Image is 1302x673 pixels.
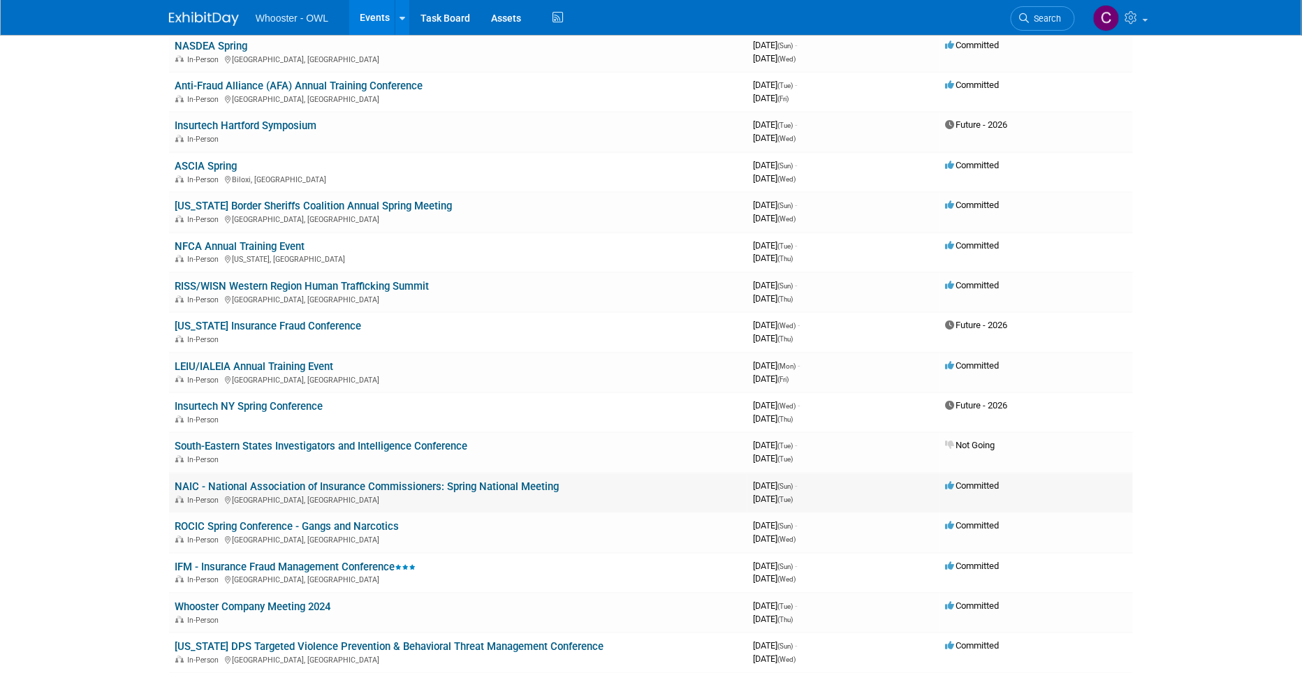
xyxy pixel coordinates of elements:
span: [DATE] [753,453,793,464]
span: [DATE] [753,653,796,664]
span: Future - 2026 [946,320,1008,330]
span: (Tue) [777,121,793,129]
img: In-Person Event [175,295,184,302]
span: [DATE] [753,413,793,424]
span: [DATE] [753,533,796,544]
span: - [795,200,797,210]
span: (Thu) [777,295,793,303]
span: - [795,480,797,491]
span: - [795,600,797,611]
span: In-Person [187,135,223,144]
span: (Sun) [777,162,793,170]
span: [DATE] [753,253,793,263]
a: [US_STATE] Border Sheriffs Coalition Annual Spring Meeting [175,200,452,212]
span: [DATE] [753,494,793,504]
span: [DATE] [753,400,800,411]
a: NFCA Annual Training Event [175,240,305,253]
div: [GEOGRAPHIC_DATA], [GEOGRAPHIC_DATA] [175,374,742,385]
span: - [798,320,800,330]
span: (Mon) [777,362,796,370]
span: In-Person [187,255,223,264]
span: (Fri) [777,95,789,103]
span: [DATE] [753,80,797,90]
span: - [795,160,797,170]
span: (Sun) [777,42,793,50]
img: In-Person Event [175,455,184,462]
span: In-Person [187,415,223,424]
a: NASDEA Spring [175,40,247,52]
span: - [795,640,797,651]
span: [DATE] [753,173,796,184]
img: In-Person Event [175,175,184,182]
img: In-Person Event [175,656,184,663]
span: In-Person [187,455,223,464]
span: In-Person [187,616,223,625]
span: In-Person [187,175,223,184]
span: (Tue) [777,496,793,503]
span: (Wed) [777,656,796,663]
span: (Sun) [777,522,793,530]
span: In-Person [187,376,223,385]
span: (Thu) [777,335,793,343]
div: Biloxi, [GEOGRAPHIC_DATA] [175,173,742,184]
span: (Wed) [777,575,796,583]
span: [DATE] [753,360,800,371]
span: In-Person [187,496,223,505]
span: In-Person [187,55,223,64]
span: (Fri) [777,376,789,383]
span: - [795,40,797,50]
span: In-Person [187,215,223,224]
img: In-Person Event [175,135,184,142]
span: (Tue) [777,602,793,610]
div: [GEOGRAPHIC_DATA], [GEOGRAPHIC_DATA] [175,93,742,104]
span: (Wed) [777,175,796,183]
span: (Sun) [777,202,793,209]
div: [GEOGRAPHIC_DATA], [GEOGRAPHIC_DATA] [175,494,742,505]
span: [DATE] [753,40,797,50]
span: [DATE] [753,293,793,304]
span: - [798,360,800,371]
span: [DATE] [753,160,797,170]
a: [US_STATE] DPS Targeted Violence Prevention & Behavioral Threat Management Conference [175,640,604,653]
span: Committed [946,280,1000,290]
span: (Thu) [777,616,793,623]
span: Committed [946,561,1000,571]
div: [GEOGRAPHIC_DATA], [GEOGRAPHIC_DATA] [175,573,742,584]
span: In-Person [187,295,223,304]
span: Not Going [946,440,995,450]
a: NAIC - National Association of Insurance Commissioners: Spring National Meeting [175,480,559,493]
span: [DATE] [753,640,797,651]
span: In-Person [187,656,223,665]
span: (Thu) [777,255,793,262]
span: In-Person [187,95,223,104]
span: (Tue) [777,82,793,89]
span: [DATE] [753,520,797,531]
span: [DATE] [753,480,797,491]
img: In-Person Event [175,95,184,102]
span: Committed [946,240,1000,251]
span: Committed [946,600,1000,611]
a: Anti-Fraud Alliance (AFA) Annual Training Conference [175,80,423,92]
span: Committed [946,40,1000,50]
span: (Wed) [777,535,796,543]
span: - [795,440,797,450]
span: Committed [946,520,1000,531]
span: - [795,520,797,531]
span: [DATE] [753,280,797,290]
a: Whooster Company Meeting 2024 [175,600,330,613]
img: In-Person Event [175,255,184,262]
span: [DATE] [753,573,796,584]
span: - [795,561,797,571]
a: IFM - Insurance Fraud Management Conference [175,561,416,573]
span: [DATE] [753,614,793,624]
span: (Sun) [777,563,793,570]
div: [GEOGRAPHIC_DATA], [GEOGRAPHIC_DATA] [175,653,742,665]
span: Committed [946,360,1000,371]
span: Committed [946,80,1000,90]
span: Committed [946,640,1000,651]
span: Whooster - OWL [256,13,328,24]
span: Committed [946,160,1000,170]
span: (Tue) [777,455,793,463]
span: In-Person [187,575,223,584]
span: Future - 2026 [946,119,1008,130]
